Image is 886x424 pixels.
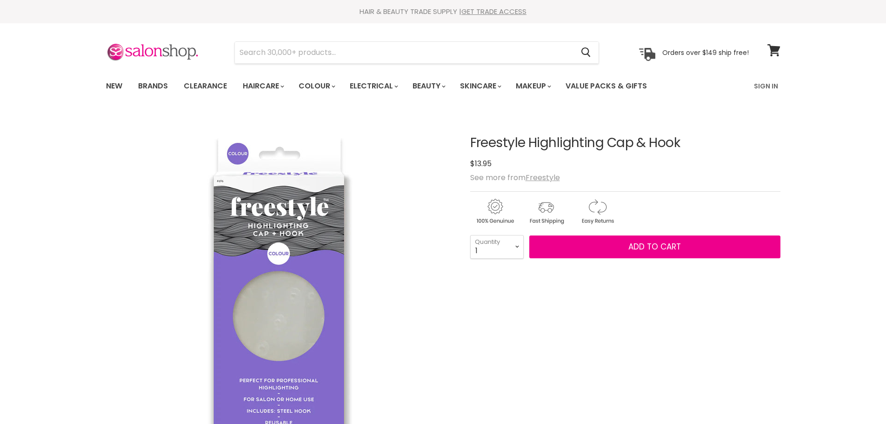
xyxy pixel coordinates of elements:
[131,76,175,96] a: Brands
[406,76,451,96] a: Beauty
[470,235,524,258] select: Quantity
[509,76,557,96] a: Makeup
[292,76,341,96] a: Colour
[235,42,574,63] input: Search
[99,73,701,100] ul: Main menu
[470,197,520,226] img: genuine.gif
[94,73,792,100] nav: Main
[559,76,654,96] a: Value Packs & Gifts
[470,158,492,169] span: $13.95
[234,41,599,64] form: Product
[99,76,129,96] a: New
[748,76,784,96] a: Sign In
[94,7,792,16] div: HAIR & BEAUTY TRADE SUPPLY |
[470,172,560,183] span: See more from
[343,76,404,96] a: Electrical
[521,197,571,226] img: shipping.gif
[662,48,749,56] p: Orders over $149 ship free!
[470,136,780,150] h1: Freestyle Highlighting Cap & Hook
[461,7,526,16] a: GET TRADE ACCESS
[628,241,681,252] span: Add to cart
[529,236,780,259] button: Add to cart
[453,76,507,96] a: Skincare
[573,197,622,226] img: returns.gif
[236,76,290,96] a: Haircare
[177,76,234,96] a: Clearance
[526,172,560,183] a: Freestyle
[574,42,599,63] button: Search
